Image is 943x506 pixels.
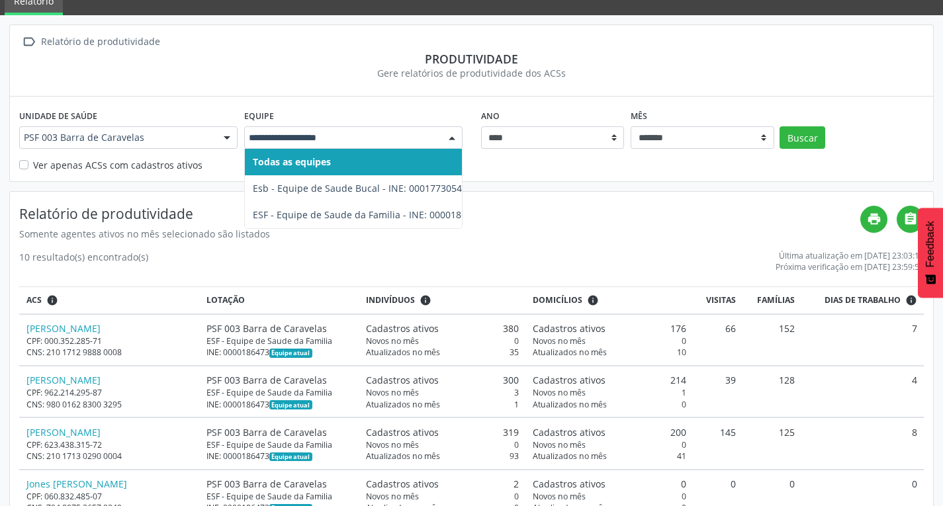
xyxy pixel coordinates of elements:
span: Novos no mês [533,335,586,347]
label: Equipe [244,106,274,126]
span: Cadastros ativos [366,425,439,439]
a:  Relatório de produtividade [19,32,162,52]
div: 1 [533,387,686,398]
div: PSF 003 Barra de Caravelas [206,373,352,387]
span: Atualizados no mês [533,347,607,358]
div: Gere relatórios de produtividade dos ACSs [19,66,924,80]
div: 0 [533,439,686,450]
span: Cadastros ativos [533,373,606,387]
a: Jones [PERSON_NAME] [26,478,127,490]
a: [PERSON_NAME] [26,374,101,386]
div: Última atualização em [DATE] 23:03:11 [776,250,924,261]
div: 35 [366,347,519,358]
div: 200 [533,425,686,439]
td: 8 [802,417,924,469]
span: Novos no mês [366,387,419,398]
div: CPF: 962.214.295-87 [26,387,193,398]
div: ESF - Equipe de Saude da Familia [206,491,352,502]
div: 41 [533,450,686,462]
button: Feedback - Mostrar pesquisa [918,208,943,298]
span: PSF 003 Barra de Caravelas [24,131,210,144]
span: Cadastros ativos [366,373,439,387]
i: print [867,212,881,226]
div: CNS: 980 0162 8300 3295 [26,399,193,410]
span: ESF - Equipe de Saude da Familia - INE: 0000186473 [253,208,482,221]
div: 176 [533,321,686,335]
div: 300 [366,373,519,387]
td: 128 [743,366,802,417]
span: Novos no mês [366,491,419,502]
div: 3 [366,387,519,398]
div: Produtividade [19,52,924,66]
span: Novos no mês [366,335,419,347]
span: Esb - Equipe de Saude Bucal - INE: 0001773054 [253,182,462,194]
span: Cadastros ativos [366,477,439,491]
i: Dias em que o(a) ACS fez pelo menos uma visita, ou ficha de cadastro individual ou cadastro domic... [905,294,917,306]
i: ACSs que estiveram vinculados a uma UBS neste período, mesmo sem produtividade. [46,294,58,306]
a:  [897,206,924,233]
div: ESF - Equipe de Saude da Familia [206,439,352,450]
div: ESF - Equipe de Saude da Familia [206,335,352,347]
th: Visitas [693,287,742,314]
div: 319 [366,425,519,439]
h4: Relatório de produtividade [19,206,860,222]
div: 0 [366,335,519,347]
span: Dias de trabalho [825,294,901,306]
div: 10 [533,347,686,358]
td: 39 [693,366,742,417]
div: ESF - Equipe de Saude da Familia [206,387,352,398]
div: 0 [533,399,686,410]
td: 7 [802,314,924,366]
label: Ver apenas ACSs com cadastros ativos [33,158,202,172]
div: CPF: 060.832.485-07 [26,491,193,502]
div: PSF 003 Barra de Caravelas [206,425,352,439]
div: Próxima verificação em [DATE] 23:59:59 [776,261,924,273]
div: INE: 0000186473 [206,450,352,462]
div: CPF: 000.352.285-71 [26,335,193,347]
div: 0 [533,477,686,491]
span: Novos no mês [533,387,586,398]
span: Cadastros ativos [533,477,606,491]
div: INE: 0000186473 [206,347,352,358]
span: Cadastros ativos [366,321,439,335]
td: 145 [693,417,742,469]
div: Somente agentes ativos no mês selecionado são listados [19,227,860,241]
td: 125 [743,417,802,469]
div: PSF 003 Barra de Caravelas [206,321,352,335]
a: [PERSON_NAME] [26,426,101,439]
span: Esta é a equipe atual deste Agente [269,452,312,462]
div: CNS: 210 1713 0290 0004 [26,450,193,462]
div: CNS: 210 1712 9888 0008 [26,347,193,358]
td: 66 [693,314,742,366]
div: 0 [533,335,686,347]
div: 1 [366,399,519,410]
i:  [903,212,918,226]
div: 214 [533,373,686,387]
div: 0 [366,439,519,450]
span: Novos no mês [533,439,586,450]
span: Esta é a equipe atual deste Agente [269,400,312,409]
span: Todas as equipes [253,155,331,168]
i: <div class="text-left"> <div> <strong>Cadastros ativos:</strong> Cadastros que estão vinculados a... [420,294,431,306]
i:  [19,32,38,52]
div: 0 [533,491,686,502]
div: CPF: 623.438.315-72 [26,439,193,450]
label: Mês [631,106,647,126]
td: 152 [743,314,802,366]
div: 93 [366,450,519,462]
span: Esta é a equipe atual deste Agente [269,349,312,358]
div: 380 [366,321,519,335]
div: 2 [366,477,519,491]
div: Relatório de produtividade [38,32,162,52]
span: Novos no mês [366,439,419,450]
button: Buscar [780,126,825,149]
label: Ano [481,106,500,126]
div: 0 [366,491,519,502]
a: [PERSON_NAME] [26,322,101,335]
label: Unidade de saúde [19,106,97,126]
span: Atualizados no mês [366,399,440,410]
th: Lotação [199,287,359,314]
span: Novos no mês [533,491,586,502]
span: Cadastros ativos [533,321,606,335]
td: 4 [802,366,924,417]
